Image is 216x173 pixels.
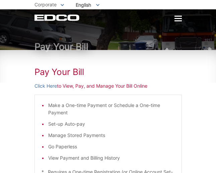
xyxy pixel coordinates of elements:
[34,2,57,7] span: Corporate
[48,132,175,139] li: Manage Stored Payments
[34,82,57,90] a: Click Here
[48,143,175,150] li: Go Paperless
[48,154,175,162] li: View Payment and Billing History
[34,82,182,90] p: to View, Pay, and Manage Your Bill Online
[34,42,182,52] h1: Pay Your Bill
[34,14,79,21] a: EDCD logo. Return to the homepage.
[48,120,175,128] li: Set-up Auto-pay
[34,67,182,77] h1: Pay Your Bill
[48,102,175,116] li: Make a One-time Payment or Schedule a One-time Payment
